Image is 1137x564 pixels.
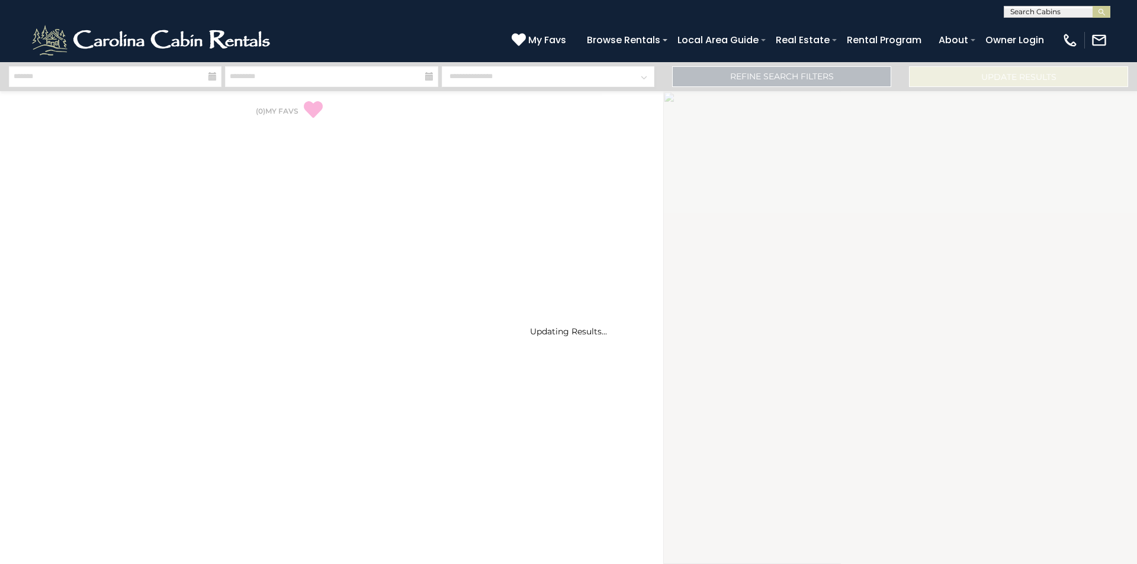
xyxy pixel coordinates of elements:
a: Real Estate [770,30,836,50]
a: Browse Rentals [581,30,666,50]
a: Rental Program [841,30,927,50]
a: About [933,30,974,50]
img: phone-regular-white.png [1062,32,1078,49]
img: mail-regular-white.png [1091,32,1107,49]
img: White-1-2.png [30,22,275,58]
span: My Favs [528,33,566,47]
a: My Favs [512,33,569,48]
a: Owner Login [979,30,1050,50]
a: Local Area Guide [672,30,765,50]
